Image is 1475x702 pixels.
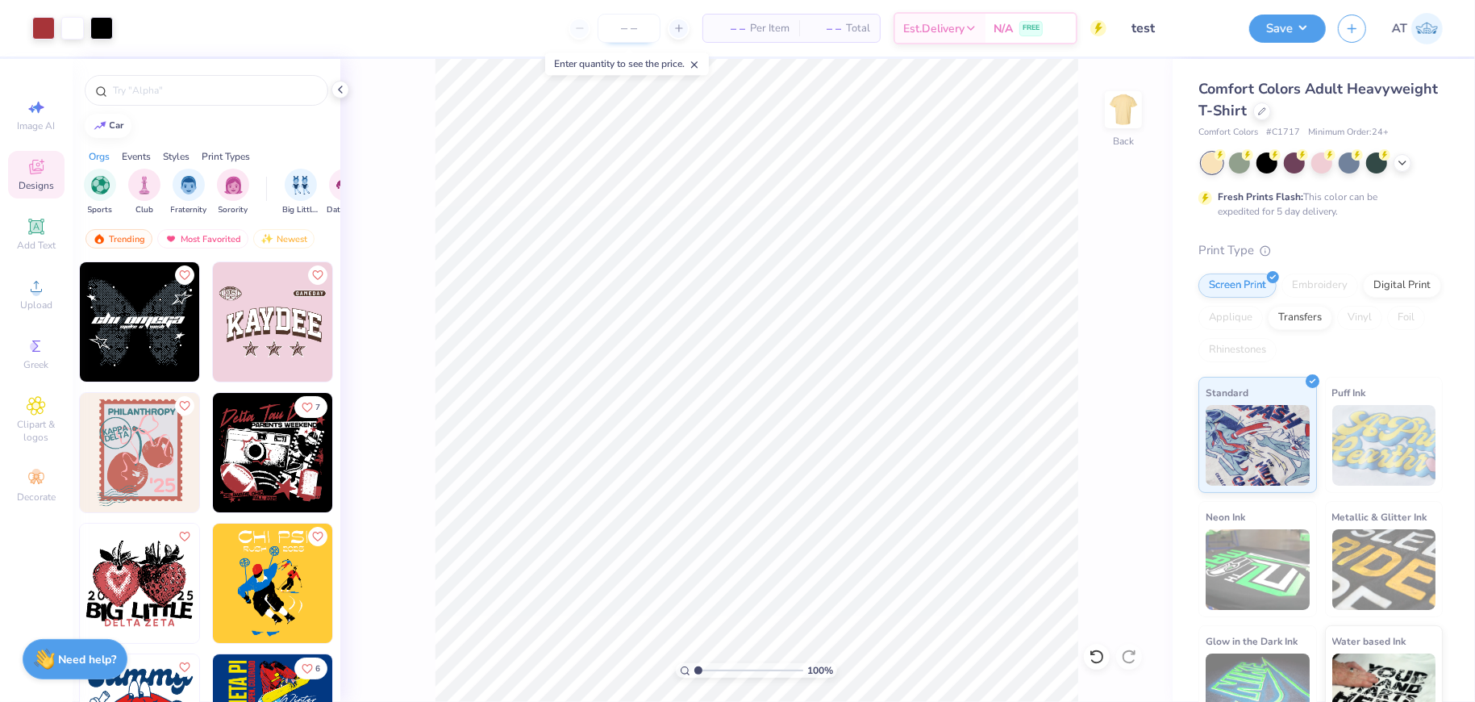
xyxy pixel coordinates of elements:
[294,396,327,418] button: Like
[327,204,364,216] span: Date Parties & Socials
[1332,405,1436,486] img: Puff Ink
[327,169,364,216] div: filter for Date Parties & Socials
[219,204,248,216] span: Sorority
[809,20,841,37] span: – –
[1119,12,1237,44] input: Untitled Design
[24,358,49,371] span: Greek
[94,121,106,131] img: trend_line.gif
[171,169,207,216] div: filter for Fraternity
[327,169,364,216] button: filter button
[1206,405,1310,486] img: Standard
[1198,126,1258,140] span: Comfort Colors
[88,204,113,216] span: Sports
[253,229,315,249] div: Newest
[1337,306,1382,330] div: Vinyl
[1266,126,1300,140] span: # C1717
[332,262,452,382] img: 59745a51-063d-4dd1-99f3-fdf777c01469
[91,176,110,194] img: Sports Image
[93,233,106,244] img: trending.gif
[713,20,745,37] span: – –
[20,299,52,311] span: Upload
[308,265,327,285] button: Like
[122,149,151,164] div: Events
[545,52,709,75] div: Enter quantity to see the price.
[128,169,160,216] button: filter button
[135,176,153,194] img: Club Image
[89,149,110,164] div: Orgs
[1023,23,1040,34] span: FREE
[175,265,194,285] button: Like
[846,20,870,37] span: Total
[85,114,131,138] button: car
[282,169,319,216] button: filter button
[1206,633,1298,650] span: Glow in the Dark Ink
[85,229,152,249] div: Trending
[1198,241,1443,260] div: Print Type
[1113,134,1134,148] div: Back
[1198,338,1277,362] div: Rhinestones
[213,262,332,382] img: bfb78889-2921-4b3f-802d-443d90e2c502
[260,233,273,244] img: Newest.gif
[332,393,452,512] img: d284e217-c8c5-4b48-a3b1-1bc63c97db4e
[336,176,355,194] img: Date Parties & Socials Image
[18,119,56,132] span: Image AI
[903,20,965,37] span: Est. Delivery
[294,658,327,679] button: Like
[213,393,332,512] img: 1e5bf4ef-526b-4ce1-8c7a-46c82c70ba81
[175,527,194,546] button: Like
[180,176,198,194] img: Fraternity Image
[157,229,248,249] div: Most Favorited
[217,169,249,216] div: filter for Sorority
[135,204,153,216] span: Club
[19,179,54,192] span: Designs
[1392,13,1443,44] a: AT
[315,403,320,412] span: 7
[213,524,332,643] img: b7366a33-cf3d-467b-b49d-8c59403f6c7d
[1198,274,1277,298] div: Screen Print
[292,176,310,194] img: Big Little Reveal Image
[17,239,56,252] span: Add Text
[1332,508,1427,525] span: Metallic & Glitter Ink
[80,393,199,512] img: 9bce0c1e-8cb3-4333-b769-c415daef8f89
[1249,15,1326,43] button: Save
[1198,79,1438,120] span: Comfort Colors Adult Heavyweight T-Shirt
[598,14,660,43] input: – –
[175,396,194,416] button: Like
[1218,190,1416,219] div: This color can be expedited for 5 day delivery.
[315,665,320,673] span: 6
[1387,306,1425,330] div: Foil
[1107,94,1140,126] img: Back
[8,418,65,444] span: Clipart & logos
[110,121,124,130] div: car
[282,169,319,216] div: filter for Big Little Reveal
[1308,126,1389,140] span: Minimum Order: 24 +
[171,204,207,216] span: Fraternity
[199,262,319,382] img: 701b67b0-5abc-421b-8a81-3f2209871f74
[994,20,1013,37] span: N/A
[224,176,243,194] img: Sorority Image
[1332,633,1406,650] span: Water based Ink
[1206,384,1248,401] span: Standard
[807,663,833,678] span: 100 %
[1268,306,1332,330] div: Transfers
[202,149,250,164] div: Print Types
[1363,274,1441,298] div: Digital Print
[750,20,790,37] span: Per Item
[163,149,190,164] div: Styles
[80,524,199,643] img: 494d9722-1f12-4925-9bc8-dc48cd09954f
[1206,529,1310,610] img: Neon Ink
[80,262,199,382] img: 05c7816d-43d9-410a-98ec-1d90c5c17bce
[1198,306,1263,330] div: Applique
[199,524,319,643] img: 54c87bd9-8ed0-4012-944d-a26c5d3e13d2
[1218,190,1303,203] strong: Fresh Prints Flash:
[1332,529,1436,610] img: Metallic & Glitter Ink
[1206,508,1245,525] span: Neon Ink
[282,204,319,216] span: Big Little Reveal
[84,169,116,216] div: filter for Sports
[59,652,117,667] strong: Need help?
[175,658,194,677] button: Like
[111,82,318,98] input: Try "Alpha"
[332,524,452,643] img: 3efa2889-45e8-459e-936a-58e56549c98b
[199,393,319,512] img: dd374217-0c6c-402e-87c0-b4b87c22b6f5
[84,169,116,216] button: filter button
